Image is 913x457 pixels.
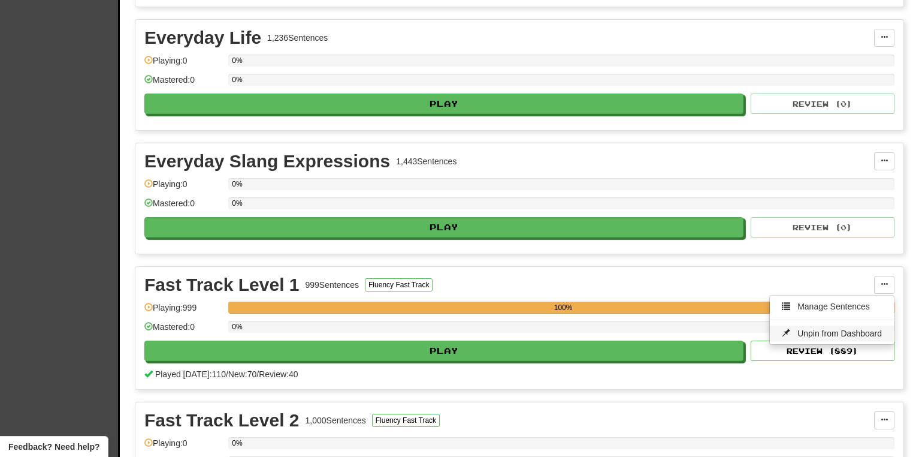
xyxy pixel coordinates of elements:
a: Unpin from Dashboard [770,326,894,341]
div: 100% [232,302,894,314]
span: Unpin from Dashboard [797,329,882,338]
div: Fast Track Level 2 [144,411,300,429]
span: / [226,369,228,379]
button: Play [144,341,743,361]
div: Playing: 0 [144,178,222,198]
div: 999 Sentences [306,279,359,291]
a: Manage Sentences [770,299,894,314]
button: Review (0) [751,217,894,237]
span: Manage Sentences [797,302,870,311]
button: Review (0) [751,94,894,114]
div: Mastered: 0 [144,321,222,341]
span: New: 70 [228,369,256,379]
span: Played [DATE]: 110 [155,369,226,379]
button: Fluency Fast Track [365,278,433,291]
div: Everyday Slang Expressions [144,152,390,170]
div: Mastered: 0 [144,74,222,94]
div: 1,236 Sentences [267,32,328,44]
span: Review: 40 [259,369,298,379]
div: 1,000 Sentences [306,414,366,426]
button: Fluency Fast Track [372,414,440,427]
span: Open feedback widget [8,441,99,453]
div: Fast Track Level 1 [144,276,300,294]
button: Review (889) [751,341,894,361]
div: Playing: 0 [144,437,222,457]
div: Playing: 0 [144,55,222,74]
button: Play [144,94,743,114]
div: Everyday Life [144,29,261,47]
div: Mastered: 0 [144,197,222,217]
button: Play [144,217,743,237]
span: / [256,369,259,379]
div: 1,443 Sentences [396,155,456,167]
div: Playing: 999 [144,302,222,321]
